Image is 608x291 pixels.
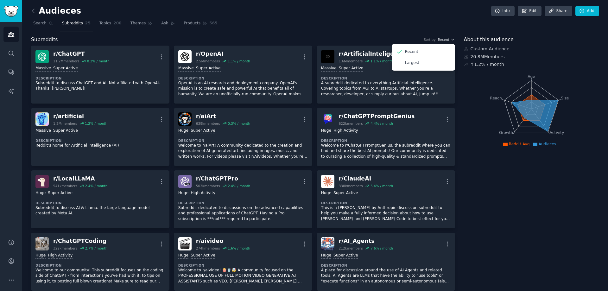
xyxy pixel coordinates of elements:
p: Largest [405,60,420,66]
img: OpenAI [178,50,192,63]
div: 2.5M members [196,59,220,63]
div: 274k members [196,246,220,250]
dt: Description [321,201,451,205]
div: Huge [178,253,188,259]
div: r/ aiArt [196,112,250,120]
div: r/ ChatGPTCoding [53,237,107,245]
div: Massive [178,66,194,72]
span: Products [184,21,200,26]
div: 11.2M members [53,59,79,63]
a: ArtificialInteligencer/ArtificialInteligence1.6Mmembers1.1% / monthMassiveSuper ActiveDescription... [317,46,455,104]
dt: Description [321,76,451,80]
a: Themes [128,18,155,31]
div: Huge [35,190,46,196]
p: Subreddit to discuss AI & Llama, the large language model created by Meta AI. [35,205,165,216]
p: A place for discussion around the use of AI Agents and related tools. AI Agents are LLMs that hav... [321,268,451,284]
a: Share [545,6,572,16]
dt: Description [178,263,308,268]
div: 0.2 % / month [87,59,110,63]
div: 1.6 % / month [228,246,250,250]
div: r/ ChatGPTPromptGenius [339,112,415,120]
a: artificialr/artificial1.2Mmembers1.2% / monthMassiveSuper ActiveDescriptionReddit’s home for Arti... [31,108,169,166]
div: High Activity [191,190,215,196]
p: Welcome to our community! This subreddit focuses on the coding side of ChatGPT - from interaction... [35,268,165,284]
a: Ask [159,18,177,31]
dt: Description [178,138,308,143]
dt: Description [178,201,308,205]
span: 565 [209,21,218,26]
div: Super Active [339,66,364,72]
img: ClaudeAI [321,175,334,188]
dt: Description [35,138,165,143]
span: Themes [130,21,146,26]
a: Search [31,18,55,31]
tspan: Reach [490,96,502,100]
div: 503k members [196,184,220,188]
a: ChatGPTPromptGeniusr/ChatGPTPromptGenius622kmembers4.4% / monthHugeHigh ActivityDescriptionWelcom... [317,108,455,166]
p: Welcome to r/aivideo! 🍿🥤🤯 A community focused on the PROFESSIONAL USE OF FULL MOTION VIDEO GENERA... [178,268,308,284]
img: artificial [35,112,49,126]
div: Huge [321,190,331,196]
img: ChatGPTPro [178,175,192,188]
div: r/ AI_Agents [339,237,393,245]
div: Massive [35,66,51,72]
img: ChatGPTCoding [35,237,49,250]
div: Sort by [424,37,436,42]
dt: Description [35,201,165,205]
a: Products565 [181,18,219,31]
img: AI_Agents [321,237,334,250]
dt: Description [35,76,165,80]
div: 4.4 % / month [370,121,393,126]
p: OpenAI is an AI research and deployment company. OpenAI's mission is to create safe and powerful ... [178,80,308,97]
dt: Description [321,263,451,268]
a: AI_Agentsr/AI_Agents212kmembers7.6% / monthHugeSuper ActiveDescriptionA place for discussion arou... [317,233,455,291]
a: LocalLLaMAr/LocalLLaMA541kmembers2.4% / monthHugeSuper ActiveDescriptionSubreddit to discuss AI &... [31,170,169,228]
a: ChatGPTr/ChatGPT11.2Mmembers0.2% / monthMassiveSuper ActiveDescriptionSubreddit to discuss ChatGP... [31,46,169,104]
img: ArtificialInteligence [321,50,334,63]
p: Subreddit to discuss ChatGPT and AI. Not affiliated with OpenAI. Thanks, [PERSON_NAME]! [35,80,165,92]
span: Search [33,21,47,26]
p: Welcome to r/aiArt! A community dedicated to the creation and exploration of AI-generated art, in... [178,143,308,160]
div: 1.2 % / month [85,121,107,126]
div: 639k members [196,121,220,126]
div: 1.1 % / month [228,59,250,63]
img: GummySearch logo [4,6,18,17]
div: Super Active [48,190,73,196]
div: 2.7 % / month [85,246,107,250]
p: Welcome to r/ChatGPTPromptGenius, the subreddit where you can find and share the best AI prompts!... [321,143,451,160]
div: Huge [178,190,188,196]
tspan: Age [528,74,535,79]
div: Custom Audience [464,46,599,52]
div: Super Active [196,66,221,72]
div: 541k members [53,184,77,188]
div: 1.2M members [53,121,77,126]
h2: Audieces [31,6,81,16]
p: Reddit’s home for Artificial Intelligence (AI) [35,143,165,149]
div: Huge [321,128,331,134]
tspan: Size [561,96,569,100]
img: aiArt [178,112,192,126]
span: 200 [113,21,122,26]
div: Massive [321,66,337,72]
div: Super Active [191,128,215,134]
a: Add [575,6,599,16]
div: 212k members [339,246,363,250]
div: r/ artificial [53,112,107,120]
button: Recent [438,37,455,42]
span: Reddit Avg [509,142,530,146]
div: 322k members [53,246,77,250]
div: Super Active [53,66,78,72]
div: Huge [35,253,46,259]
div: r/ LocalLLaMA [53,175,107,183]
div: 7.6 % / month [370,246,393,250]
div: r/ ClaudeAI [339,175,393,183]
span: About this audience [464,36,514,44]
div: r/ aivideo [196,237,250,245]
div: r/ OpenAI [196,50,250,58]
img: ChatGPTPromptGenius [321,112,334,126]
div: Super Active [53,128,78,134]
dt: Description [321,138,451,143]
a: Edit [518,6,541,16]
a: OpenAIr/OpenAI2.5Mmembers1.1% / monthMassiveSuper ActiveDescriptionOpenAI is an AI research and d... [174,46,312,104]
a: Subreddits25 [60,18,93,31]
